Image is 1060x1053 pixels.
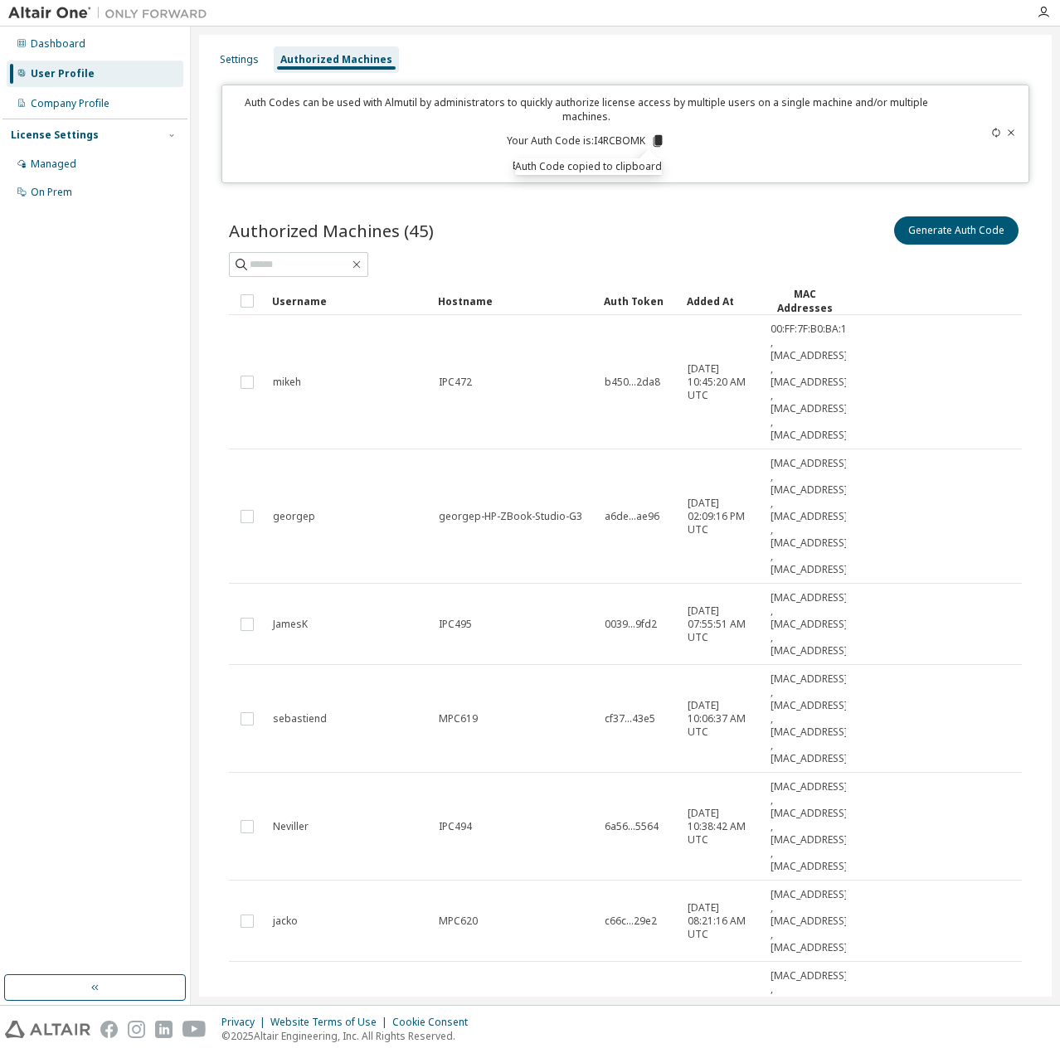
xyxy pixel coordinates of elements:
span: JamesK [273,618,308,631]
span: jacko [273,915,298,928]
div: User Profile [31,67,95,80]
span: b450...2da8 [605,376,660,389]
span: IPC495 [439,618,472,631]
span: [MAC_ADDRESS] , [MAC_ADDRESS] , [MAC_ADDRESS] , [MAC_ADDRESS] [771,672,848,765]
div: Settings [220,53,259,66]
span: c66c...29e2 [605,915,657,928]
div: Auth Token [604,288,673,314]
div: License Settings [11,129,99,142]
div: On Prem [31,186,72,199]
span: IPC494 [439,820,472,833]
span: [MAC_ADDRESS] , [MAC_ADDRESS] , [MAC_ADDRESS] , [MAC_ADDRESS] [771,780,848,873]
span: [MAC_ADDRESS] , [MAC_ADDRESS] , [MAC_ADDRESS] [771,591,848,658]
span: 00:FF:7F:B0:BA:1F , [MAC_ADDRESS] , [MAC_ADDRESS] , [MAC_ADDRESS] , [MAC_ADDRESS] [771,323,852,442]
div: Website Terms of Use [270,1016,392,1029]
span: Authorized Machines (45) [229,219,434,242]
span: [DATE] 10:06:37 AM UTC [688,699,756,739]
div: MAC Addresses [770,287,839,315]
span: georgep [273,510,315,523]
img: instagram.svg [128,1021,145,1038]
div: Hostname [438,288,591,314]
span: mikeh [273,376,301,389]
span: [DATE] 07:55:51 AM UTC [688,604,756,644]
span: georgep-HP-ZBook-Studio-G3 [439,510,582,523]
button: Generate Auth Code [894,216,1019,245]
div: Authorized Machines [280,53,392,66]
p: Expires in 7 minutes, 45 seconds [232,158,940,172]
span: [DATE] 08:21:16 AM UTC [688,901,756,941]
span: [MAC_ADDRESS] , [MAC_ADDRESS] , [MAC_ADDRESS] , [MAC_ADDRESS] , [MAC_ADDRESS] [771,457,848,576]
span: MPC619 [439,712,478,725]
span: cf37...43e5 [605,712,655,725]
div: Managed [31,158,76,171]
span: [DATE] 10:38:42 AM UTC [688,807,756,847]
span: IPC472 [439,376,472,389]
span: 0039...9fd2 [605,618,657,631]
div: Username [272,288,425,314]
span: MPC620 [439,915,478,928]
div: Privacy [221,1016,270,1029]
span: [DATE] 02:09:16 PM UTC [688,497,756,536]
span: Neviller [273,820,309,833]
img: altair_logo.svg [5,1021,90,1038]
p: Auth Codes can be used with Almutil by administrators to quickly authorize license access by mult... [232,95,940,124]
span: sebastiend [273,712,327,725]
span: [MAC_ADDRESS] , [MAC_ADDRESS] , [MAC_ADDRESS] [771,888,848,954]
img: Altair One [8,5,216,22]
img: youtube.svg [182,1021,207,1038]
div: Cookie Consent [392,1016,478,1029]
div: Company Profile [31,97,109,110]
span: 6a56...5564 [605,820,659,833]
span: [DATE] 10:45:20 AM UTC [688,362,756,402]
p: © 2025 Altair Engineering, Inc. All Rights Reserved. [221,1029,478,1043]
img: linkedin.svg [155,1021,173,1038]
div: Dashboard [31,37,85,51]
div: Auth Code copied to clipboard [515,158,662,175]
span: a6de...ae96 [605,510,659,523]
img: facebook.svg [100,1021,118,1038]
p: Your Auth Code is: I4RCBOMK [507,133,665,148]
div: Added At [687,288,756,314]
